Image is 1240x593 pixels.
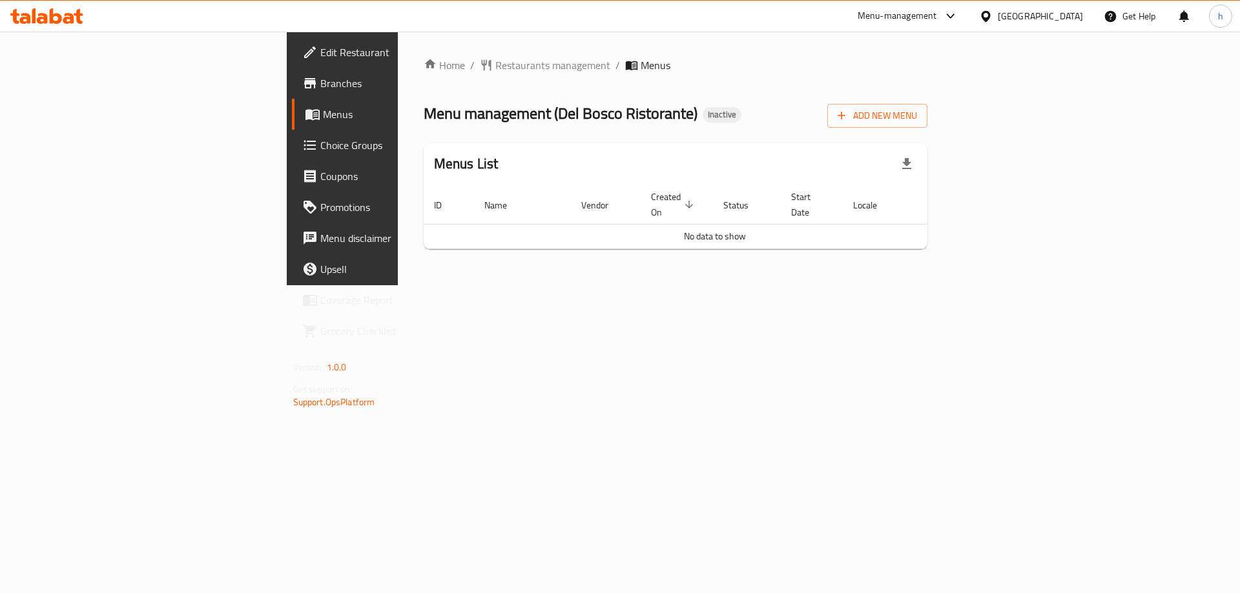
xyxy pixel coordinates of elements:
[320,199,484,215] span: Promotions
[484,197,524,213] span: Name
[320,75,484,91] span: Branches
[292,254,494,285] a: Upsell
[581,197,625,213] span: Vendor
[424,57,928,73] nav: breadcrumb
[723,197,765,213] span: Status
[495,57,610,73] span: Restaurants management
[320,230,484,246] span: Menu disclaimer
[293,359,325,376] span: Version:
[838,108,917,124] span: Add New Menu
[292,316,494,347] a: Grocery Checklist
[327,359,347,376] span: 1.0.0
[684,228,746,245] span: No data to show
[703,107,741,123] div: Inactive
[891,148,922,179] div: Export file
[858,8,937,24] div: Menu-management
[853,197,894,213] span: Locale
[909,185,1006,225] th: Actions
[292,130,494,161] a: Choice Groups
[703,109,741,120] span: Inactive
[292,99,494,130] a: Menus
[424,185,1006,249] table: enhanced table
[998,9,1083,23] div: [GEOGRAPHIC_DATA]
[292,192,494,223] a: Promotions
[320,261,484,277] span: Upsell
[292,37,494,68] a: Edit Restaurant
[320,168,484,184] span: Coupons
[293,381,353,397] span: Get support on:
[424,99,697,128] span: Menu management ( Del Bosco Ristorante )
[320,323,484,339] span: Grocery Checklist
[292,223,494,254] a: Menu disclaimer
[827,104,927,128] button: Add New Menu
[651,189,697,220] span: Created On
[1218,9,1223,23] span: h
[320,137,484,153] span: Choice Groups
[641,57,670,73] span: Menus
[323,106,484,122] span: Menus
[791,189,827,220] span: Start Date
[320,292,484,308] span: Coverage Report
[293,394,375,410] a: Support.OpsPlatform
[434,197,459,213] span: ID
[292,161,494,192] a: Coupons
[292,68,494,99] a: Branches
[615,57,620,73] li: /
[320,45,484,60] span: Edit Restaurant
[480,57,610,73] a: Restaurants management
[292,285,494,316] a: Coverage Report
[434,154,499,174] h2: Menus List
